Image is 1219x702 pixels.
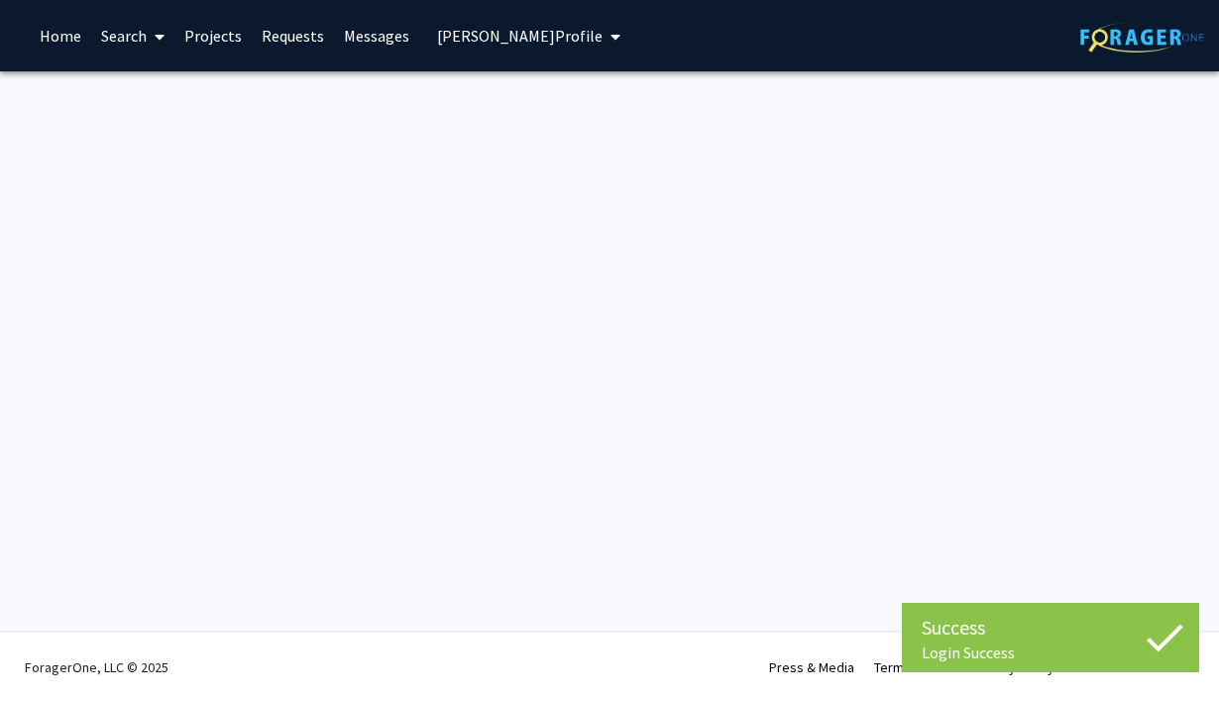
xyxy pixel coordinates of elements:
img: ForagerOne Logo [1080,22,1204,53]
a: Search [91,1,174,70]
div: Success [922,613,1179,643]
div: Login Success [922,643,1179,662]
span: [PERSON_NAME] Profile [437,26,603,46]
a: Press & Media [769,658,854,676]
div: ForagerOne, LLC © 2025 [25,633,168,702]
a: Requests [252,1,334,70]
a: Projects [174,1,252,70]
a: Messages [334,1,419,70]
a: Home [30,1,91,70]
a: Terms of Use [874,658,952,676]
